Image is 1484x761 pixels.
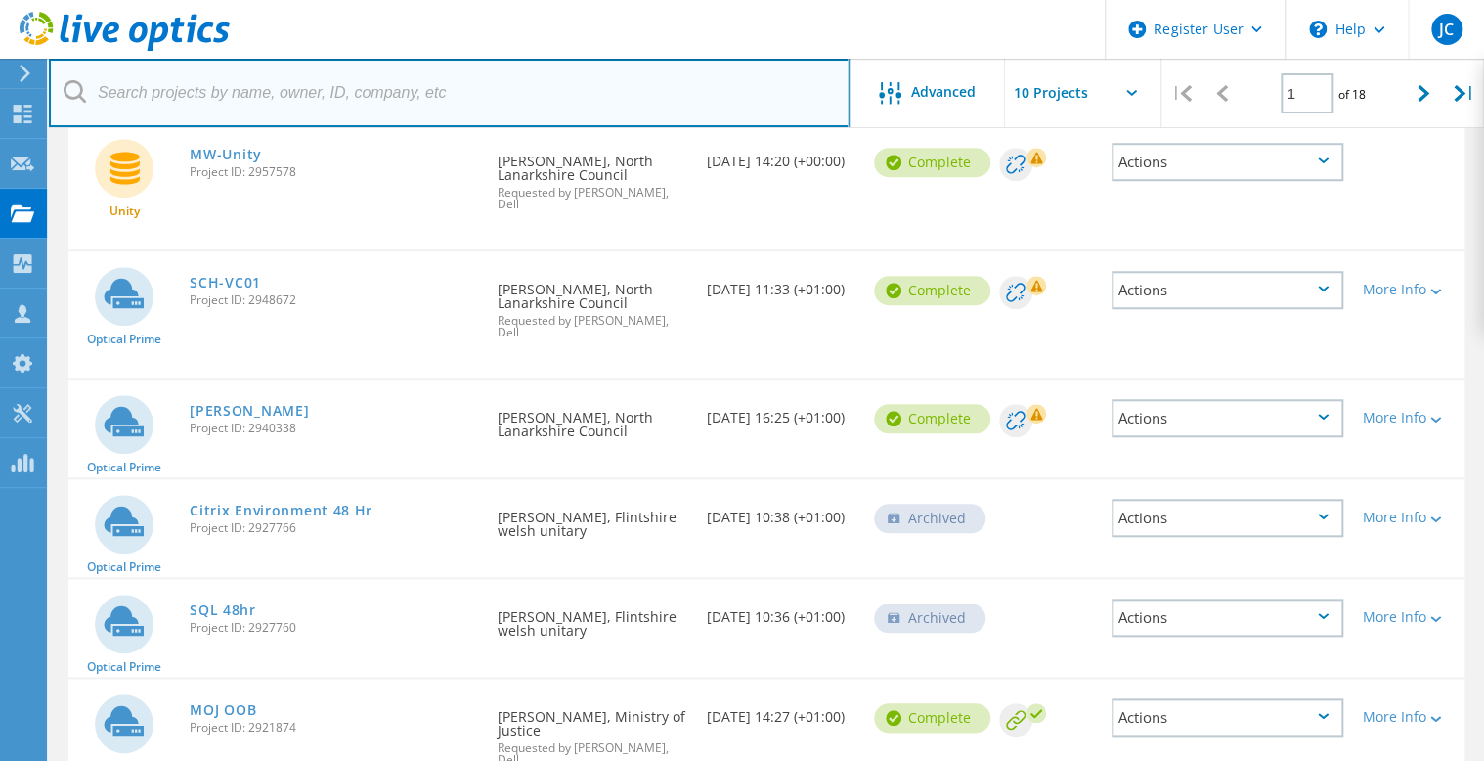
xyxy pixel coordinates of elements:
div: Actions [1112,143,1343,181]
div: [DATE] 10:38 (+01:00) [697,479,864,544]
input: Search projects by name, owner, ID, company, etc [49,59,850,127]
a: Live Optics Dashboard [20,41,230,55]
div: Actions [1112,599,1343,637]
span: Advanced [911,85,976,99]
div: Complete [874,703,990,733]
div: More Info [1363,511,1455,524]
span: Optical Prime [87,561,161,573]
div: [PERSON_NAME], North Lanarkshire Council [487,251,696,358]
div: Actions [1112,698,1343,737]
div: More Info [1363,710,1455,724]
div: [DATE] 10:36 (+01:00) [697,579,864,644]
span: Project ID: 2948672 [190,294,477,306]
a: SCH-VC01 [190,276,261,290]
div: Actions [1112,399,1343,437]
span: Requested by [PERSON_NAME], Dell [497,187,686,210]
span: Project ID: 2921874 [190,722,477,734]
div: Actions [1112,271,1343,309]
svg: \n [1309,21,1327,38]
div: Actions [1112,499,1343,537]
div: [DATE] 14:20 (+00:00) [697,123,864,188]
div: Archived [874,604,985,633]
div: | [1444,59,1484,128]
div: | [1161,59,1201,128]
span: Project ID: 2927760 [190,622,477,634]
div: More Info [1363,610,1455,624]
div: [PERSON_NAME], Flintshire welsh unitary [487,479,696,558]
span: Project ID: 2940338 [190,423,477,434]
a: SQL 48hr [190,604,256,617]
div: [DATE] 11:33 (+01:00) [697,251,864,316]
span: Optical Prime [87,661,161,673]
span: Optical Prime [87,462,161,473]
div: Complete [874,148,990,177]
span: Project ID: 2927766 [190,522,477,534]
div: [PERSON_NAME], Flintshire welsh unitary [487,579,696,657]
span: Project ID: 2957578 [190,166,477,178]
a: [PERSON_NAME] [190,404,309,418]
a: MOJ OOB [190,703,256,717]
span: JC [1439,22,1454,37]
div: More Info [1363,411,1455,425]
div: Archived [874,504,985,533]
div: [PERSON_NAME], North Lanarkshire Council [487,123,696,230]
div: [DATE] 16:25 (+01:00) [697,380,864,444]
a: Citrix Environment 48 Hr [190,504,372,517]
span: Unity [109,205,140,217]
div: More Info [1363,283,1455,296]
div: Complete [874,404,990,433]
span: Optical Prime [87,334,161,345]
div: [PERSON_NAME], North Lanarkshire Council [487,380,696,458]
div: Complete [874,276,990,305]
div: [DATE] 14:27 (+01:00) [697,679,864,743]
span: Requested by [PERSON_NAME], Dell [497,315,686,338]
a: MW-Unity [190,148,262,161]
span: of 18 [1338,86,1366,103]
